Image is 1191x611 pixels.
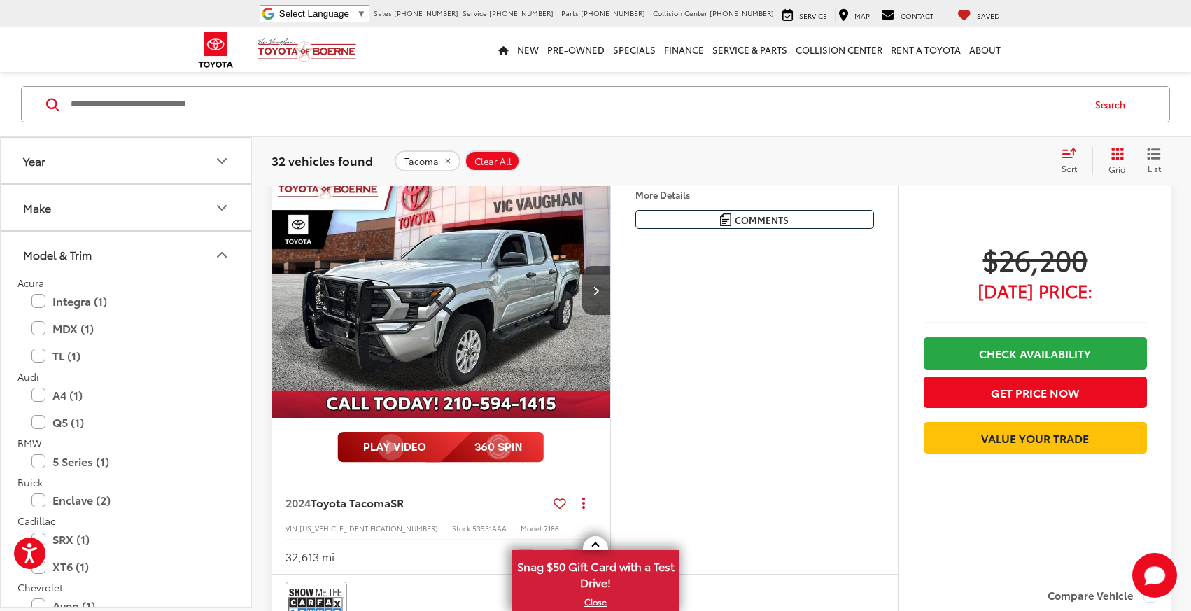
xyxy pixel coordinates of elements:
[854,10,870,21] span: Map
[286,549,334,565] div: 32,613 mi
[954,8,1003,22] a: My Saved Vehicles
[394,8,458,18] span: [PHONE_NUMBER]
[31,344,220,368] label: TL (1)
[31,289,220,314] label: Integra (1)
[357,8,366,19] span: ▼
[1108,164,1126,176] span: Grid
[1136,148,1171,176] button: List View
[887,27,965,72] a: Rent a Toyota
[463,8,487,18] span: Service
[31,410,220,435] label: Q5 (1)
[279,8,349,19] span: Select Language
[924,422,1147,454] a: Value Your Trade
[31,555,220,580] label: XT6 (1)
[494,27,513,72] a: Home
[561,8,579,18] span: Parts
[213,153,230,169] div: Year
[513,552,678,594] span: Snag $50 Gift Card with a Test Drive!
[1082,87,1146,122] button: Search
[17,276,44,290] span: Acura
[609,27,660,72] a: Specials
[710,8,774,18] span: [PHONE_NUMBER]
[635,190,874,199] h4: More Details
[17,581,63,595] span: Chevrolet
[474,156,512,167] span: Clear All
[452,523,472,533] span: Stock:
[1092,148,1136,176] button: Grid View
[299,523,438,533] span: [US_VEHICLE_IDENTIFICATION_NUMBER]
[465,151,520,172] button: Clear All
[791,27,887,72] a: Collision Center
[69,88,1082,122] input: Search by Make, Model, or Keyword
[708,27,791,72] a: Service & Parts: Opens in a new tab
[472,523,507,533] span: 53931AAA
[17,475,43,489] span: Buick
[213,199,230,216] div: Make
[31,528,220,552] label: SRX (1)
[31,316,220,341] label: MDX (1)
[582,266,610,315] button: Next image
[635,210,874,229] button: Comments
[521,523,544,533] span: Model:
[582,497,585,508] span: dropdown dots
[513,27,543,72] a: New
[395,151,460,172] button: remove Tacoma
[1132,553,1177,598] svg: Start Chat
[404,156,439,167] span: Tacoma
[257,38,357,62] img: Vic Vaughan Toyota of Boerne
[23,155,45,168] div: Year
[779,8,831,22] a: Service
[901,10,933,21] span: Contact
[924,377,1147,408] button: Get Price Now
[311,494,390,510] span: Toyota Tacoma
[31,489,220,513] label: Enclave (2)
[31,383,220,407] label: A4 (1)
[23,202,51,215] div: Make
[17,370,39,384] span: Audi
[1132,553,1177,598] button: Toggle Chat Window
[653,8,707,18] span: Collision Center
[1,139,253,184] button: YearYear
[543,27,609,72] a: Pre-Owned
[17,436,42,450] span: BMW
[337,432,544,463] img: full motion video
[271,163,612,419] img: 2024 Toyota Tacoma SR
[272,153,373,169] span: 32 vehicles found
[977,10,1000,21] span: Saved
[286,523,299,533] span: VIN:
[1055,148,1092,176] button: Select sort value
[271,163,612,418] a: 2024 Toyota Tacoma SR2024 Toyota Tacoma SR2024 Toyota Tacoma SR2024 Toyota Tacoma SR
[572,491,596,515] button: Actions
[924,241,1147,276] span: $26,200
[878,8,937,22] a: Contact
[489,8,554,18] span: [PHONE_NUMBER]
[271,163,612,418] div: 2024 Toyota Tacoma SR 0
[286,494,311,510] span: 2024
[374,8,392,18] span: Sales
[279,8,366,19] a: Select Language​
[965,27,1005,72] a: About
[924,337,1147,369] a: Check Availability
[190,27,242,73] img: Toyota
[1,232,253,278] button: Model & TrimModel & Trim
[23,248,92,262] div: Model & Trim
[213,246,230,263] div: Model & Trim
[544,523,559,533] span: 7186
[581,8,645,18] span: [PHONE_NUMBER]
[17,514,55,528] span: Cadillac
[660,27,708,72] a: Finance
[720,213,731,225] img: Comments
[924,283,1147,297] span: [DATE] Price:
[31,449,220,474] label: 5 Series (1)
[799,10,827,21] span: Service
[1,185,253,231] button: MakeMake
[1062,163,1077,175] span: Sort
[1048,589,1157,603] label: Compare Vehicle
[835,8,873,22] a: Map
[1147,163,1161,175] span: List
[390,494,404,510] span: SR
[286,495,548,510] a: 2024Toyota TacomaSR
[735,213,789,227] span: Comments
